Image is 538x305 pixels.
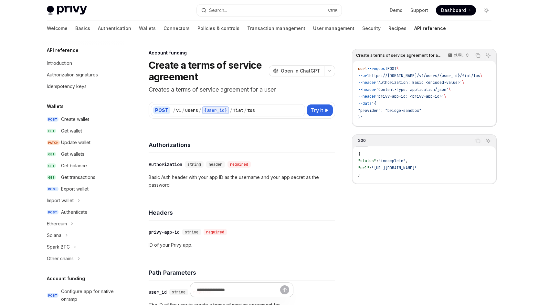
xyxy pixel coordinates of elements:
div: Authorization signatures [47,71,98,79]
span: }' [358,115,363,120]
div: privy-app-id [149,229,180,235]
button: Toggle Import wallet section [42,195,124,206]
span: header [209,162,222,167]
a: Authorization signatures [42,69,124,81]
div: users [185,107,198,113]
div: Update wallet [61,139,90,146]
span: : [376,158,378,163]
div: Get wallets [61,150,84,158]
div: Ethereum [47,220,67,228]
div: {user_id} [202,106,229,114]
a: Idempotency keys [42,81,124,92]
button: Toggle Ethereum section [42,218,124,230]
div: Authenticate [61,208,88,216]
div: v1 [176,107,181,113]
a: POSTExport wallet [42,183,124,195]
input: Ask a question... [197,283,280,297]
button: Toggle Spark BTC section [42,241,124,253]
div: Create wallet [61,115,89,123]
div: 200 [356,137,368,144]
div: Search... [209,6,227,14]
div: Configure app for native onramp [61,288,121,303]
span: curl [358,66,367,71]
p: Basic Auth header with your app ID as the username and your app secret as the password. [149,173,335,189]
button: Ask AI [484,137,492,145]
div: / [182,107,185,113]
span: string [185,230,198,235]
span: --header [358,87,376,92]
span: POST [387,66,396,71]
span: string [187,162,201,167]
div: fiat [233,107,243,113]
span: "status" [358,158,376,163]
span: \ [444,94,446,99]
a: User management [313,21,354,36]
div: Idempotency keys [47,83,87,90]
img: light logo [47,6,87,15]
span: --header [358,80,376,85]
div: / [199,107,201,113]
h5: Account funding [47,275,85,282]
div: Import wallet [47,197,74,204]
a: POSTCreate wallet [42,113,124,125]
button: Ask AI [484,51,492,60]
span: Ctrl K [328,8,338,13]
span: POST [47,210,58,215]
span: Try it [311,106,323,114]
a: PATCHUpdate wallet [42,137,124,148]
span: 'Authorization: Basic <encoded-value>' [376,80,462,85]
span: \ [462,80,464,85]
div: Spark BTC [47,243,70,251]
div: / [244,107,247,113]
span: https://[DOMAIN_NAME]/v1/users/{user_id}/fiat/tos [369,73,480,78]
div: required [227,161,251,168]
span: , [406,158,408,163]
h1: Create a terms of service agreement [149,59,266,83]
div: Account funding [149,50,335,56]
button: Toggle Solana section [42,230,124,241]
button: Toggle dark mode [481,5,491,15]
a: GETGet wallets [42,148,124,160]
div: Get balance [61,162,87,170]
p: cURL [454,53,464,58]
div: Introduction [47,59,72,67]
span: Dashboard [441,7,466,14]
a: Demo [390,7,403,14]
span: PATCH [47,140,60,145]
a: Policies & controls [197,21,239,36]
a: Transaction management [247,21,305,36]
button: Toggle Other chains section [42,253,124,264]
span: \ [396,66,399,71]
div: required [204,229,227,235]
h4: Authorizations [149,141,335,149]
a: Dashboard [436,5,476,15]
button: Copy the contents from the code block [474,137,482,145]
span: Create a terms of service agreement for a user [356,53,442,58]
div: Authorization [149,161,182,168]
span: --data [358,101,372,106]
a: GETGet balance [42,160,124,172]
span: --request [367,66,387,71]
a: Connectors [164,21,190,36]
a: Basics [75,21,90,36]
button: Open search [197,5,342,16]
div: Other chains [47,255,74,262]
span: "incomplete" [378,158,406,163]
div: Export wallet [61,185,89,193]
button: Open in ChatGPT [269,65,324,76]
a: Wallets [139,21,156,36]
h5: API reference [47,46,79,54]
span: --url [358,73,369,78]
span: } [358,172,360,178]
span: "[URL][DOMAIN_NAME]" [372,165,417,171]
button: cURL [444,50,472,61]
span: Open in ChatGPT [281,68,320,74]
div: / [230,107,232,113]
div: POST [153,106,170,114]
span: 'Content-Type: application/json' [376,87,448,92]
a: GETGet wallet [42,125,124,137]
span: GET [47,129,56,133]
a: Support [410,7,428,14]
a: API reference [414,21,446,36]
h4: Path Parameters [149,268,335,277]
